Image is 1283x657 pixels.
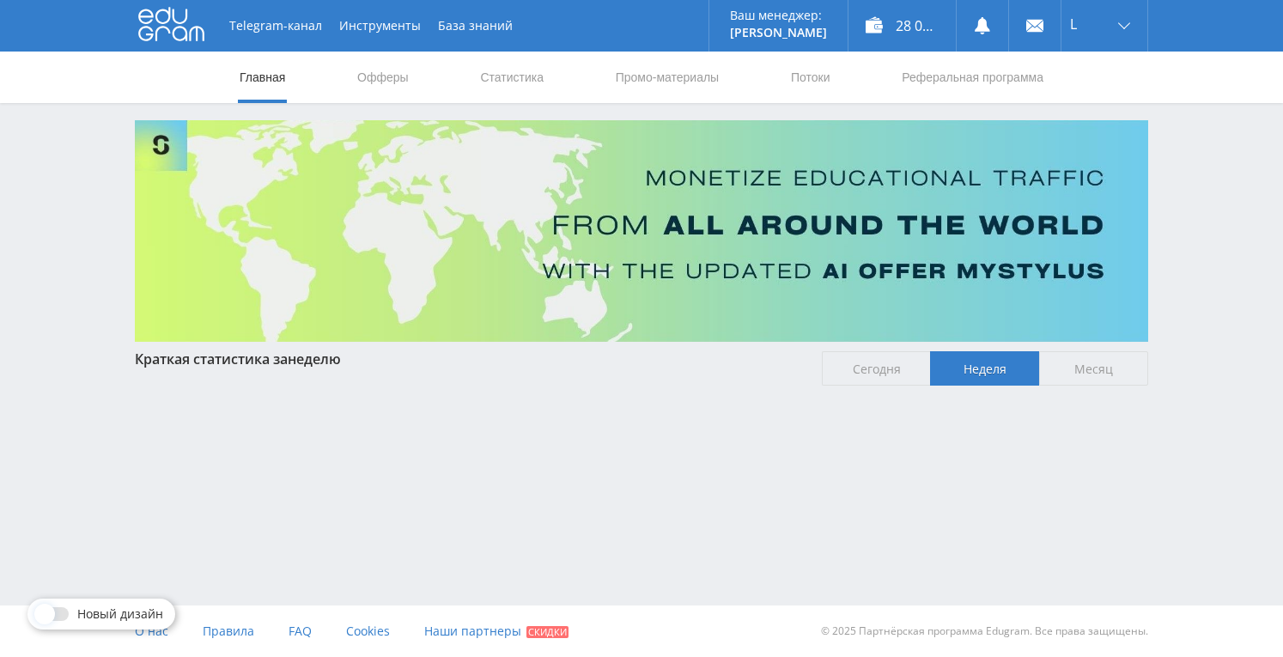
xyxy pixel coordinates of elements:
span: L [1070,17,1077,31]
a: Cookies [346,605,390,657]
img: Banner [135,120,1148,342]
span: Сегодня [822,351,931,386]
span: Скидки [526,626,569,638]
a: Потоки [789,52,832,103]
a: Офферы [356,52,410,103]
a: Наши партнеры Скидки [424,605,569,657]
span: неделю [288,350,341,368]
span: Наши партнеры [424,623,521,639]
a: Правила [203,605,254,657]
span: О нас [135,623,168,639]
span: Новый дизайн [77,607,163,621]
p: Ваш менеджер: [730,9,827,22]
span: Месяц [1039,351,1148,386]
a: Промо-материалы [614,52,721,103]
span: Неделя [930,351,1039,386]
span: FAQ [289,623,312,639]
div: Краткая статистика за [135,351,805,367]
a: Статистика [478,52,545,103]
a: Реферальная программа [900,52,1045,103]
p: [PERSON_NAME] [730,26,827,40]
a: О нас [135,605,168,657]
span: Правила [203,623,254,639]
div: © 2025 Партнёрская программа Edugram. Все права защищены. [650,605,1148,657]
span: Cookies [346,623,390,639]
a: FAQ [289,605,312,657]
a: Главная [238,52,287,103]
